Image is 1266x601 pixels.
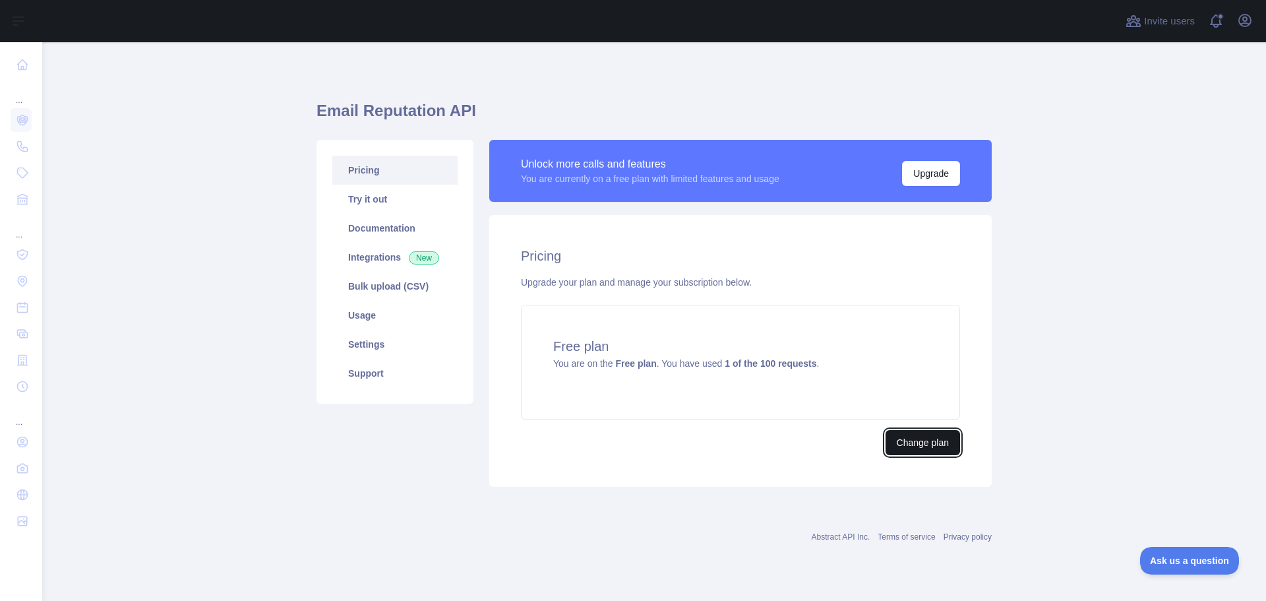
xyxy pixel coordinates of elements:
[1123,11,1197,32] button: Invite users
[521,156,779,172] div: Unlock more calls and features
[1140,547,1240,575] iframe: Toggle Customer Support
[316,100,992,132] h1: Email Reputation API
[332,243,458,272] a: Integrations New
[615,358,656,369] strong: Free plan
[1144,14,1195,29] span: Invite users
[812,532,870,542] a: Abstract API Inc.
[521,276,960,289] div: Upgrade your plan and manage your subscription below.
[332,272,458,301] a: Bulk upload (CSV)
[521,247,960,265] h2: Pricing
[11,214,32,240] div: ...
[553,337,928,356] h4: Free plan
[886,430,960,455] button: Change plan
[944,532,992,542] a: Privacy policy
[878,532,935,542] a: Terms of service
[409,251,439,265] span: New
[332,185,458,214] a: Try it out
[902,161,960,186] button: Upgrade
[332,330,458,359] a: Settings
[332,156,458,185] a: Pricing
[521,172,779,185] div: You are currently on a free plan with limited features and usage
[11,79,32,106] div: ...
[332,301,458,330] a: Usage
[332,359,458,388] a: Support
[332,214,458,243] a: Documentation
[11,401,32,427] div: ...
[725,358,816,369] strong: 1 of the 100 requests
[553,358,819,369] span: You are on the . You have used .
